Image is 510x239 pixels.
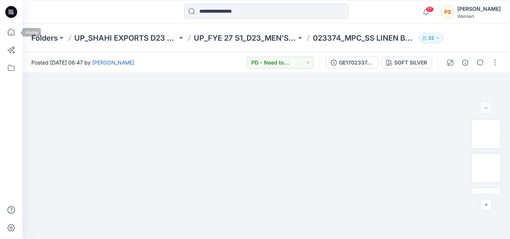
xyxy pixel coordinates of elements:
button: 32 [419,33,443,43]
a: UP_FYE 27 S1_D23_MEN’S TOP SHAHI [194,33,297,43]
span: Posted [DATE] 08:47 by [31,59,134,66]
a: UP_SHAHI EXPORTS D23 Men's Tops [74,33,177,43]
div: GE17023374_POST ADM-SS LINEN BLEND CAMP SHIRT ([DATE]) [339,59,373,67]
span: 17 [426,6,434,12]
button: GE17023374_POST ADM-SS LINEN BLEND CAMP SHIRT ([DATE]) [326,57,378,69]
a: [PERSON_NAME] [92,59,134,66]
a: Folders [31,33,58,43]
p: 32 [428,34,434,42]
button: SOFT SILVER [381,57,432,69]
div: Walmart [457,13,501,19]
p: 023374_MPC_SS LINEN BLEND CAMP SHIRT [313,33,416,43]
div: [PERSON_NAME] [457,4,501,13]
button: Details [459,57,471,69]
div: SOFT SILVER [394,59,427,67]
div: PS [441,5,454,19]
